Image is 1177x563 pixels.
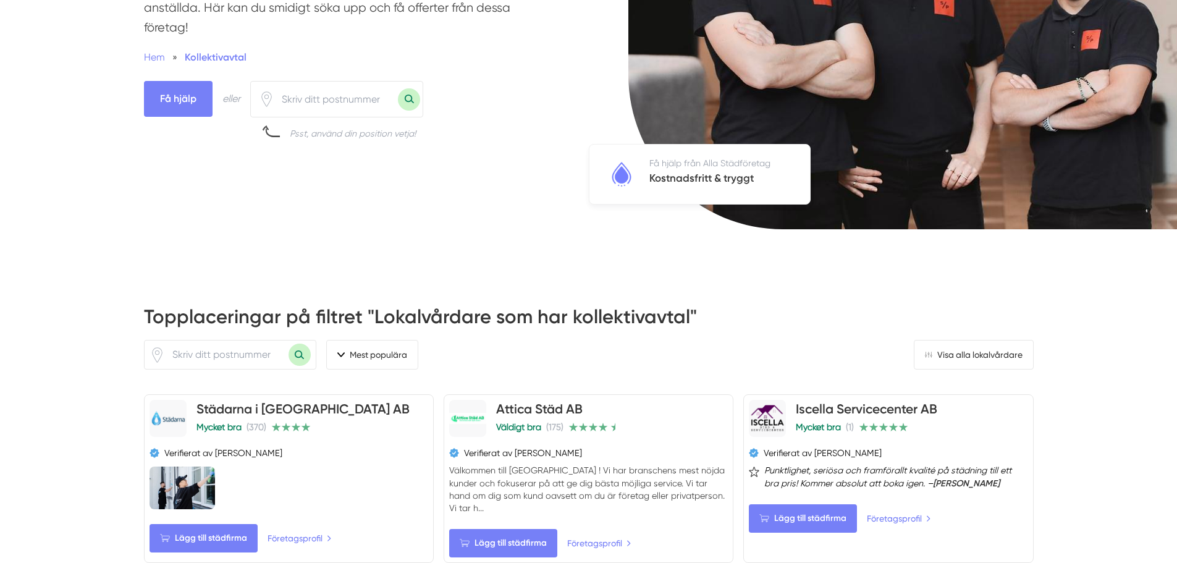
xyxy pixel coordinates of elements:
span: Klicka för att använda din position. [150,347,165,363]
: Lägg till städfirma [749,504,857,533]
button: Mest populära [326,340,418,370]
a: Företagsprofil [867,512,931,525]
a: Städarna i [GEOGRAPHIC_DATA] AB [196,401,410,417]
a: Iscella Servicecenter AB [796,401,937,417]
span: Mycket bra [796,422,841,432]
button: Sök med postnummer [398,88,420,111]
h5: Kostnadsfritt & tryggt [649,170,770,189]
nav: Breadcrumb [144,49,518,65]
img: Attica Städ AB logotyp [449,413,486,424]
a: Kollektivavtal [185,51,247,63]
span: Väldigt bra [496,422,541,432]
span: (1) [846,422,854,432]
span: Verifierat av [PERSON_NAME] [464,447,582,459]
button: Sök med postnummer [289,344,311,366]
: Lägg till städfirma [150,524,258,552]
strong: [PERSON_NAME] [933,478,1000,489]
img: Företagsbild på Städarna i Uppsala AB – Ett städföretag i Uppsala [150,467,216,509]
input: Skriv ditt postnummer [165,341,289,369]
h2: Topplaceringar på filtret "Lokalvårdare som har kollektivavtal" [144,303,1034,340]
span: » [172,49,177,65]
span: Klicka för att använda din position. [259,91,274,107]
span: Få hjälp från Alla Städföretag [649,158,770,168]
a: Hem [144,51,165,63]
img: Städarna i Uppsala AB logotyp [150,410,187,426]
div: eller [222,91,240,106]
a: Företagsprofil [567,536,631,550]
svg: Pin / Karta [259,91,274,107]
span: Få hjälp [144,81,213,116]
svg: Pin / Karta [150,347,165,363]
span: filter-section [326,340,418,370]
span: (370) [247,422,266,432]
div: Psst, använd din position vetja! [290,127,416,140]
span: Verifierat av [PERSON_NAME] [764,447,882,459]
img: Iscella Servicecenter AB logotyp [749,405,786,431]
img: Kostnadsfritt & tryggt logotyp [606,159,637,190]
a: Attica Städ AB [496,401,583,417]
span: Punktlighet, seriösa och framförallt kvalité på städning till ett bra pris! Kommer absolut att bo... [764,464,1027,489]
span: Verifierat av [PERSON_NAME] [164,447,282,459]
span: Mycket bra [196,422,242,432]
a: Företagsprofil [268,531,332,545]
: Lägg till städfirma [449,529,557,557]
input: Skriv ditt postnummer [274,85,398,114]
a: Visa alla lokalvårdare [914,340,1034,370]
span: (175) [546,422,563,432]
p: Välkommen till [GEOGRAPHIC_DATA] ! Vi har branschens mest nöjda kunder och fokuserar på att ge di... [449,464,728,514]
